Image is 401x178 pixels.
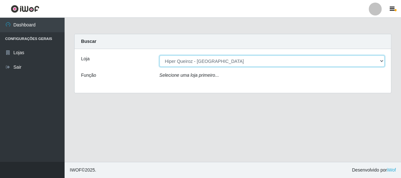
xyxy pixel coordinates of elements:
label: Função [81,72,96,79]
a: iWof [387,167,396,173]
img: CoreUI Logo [11,5,39,13]
label: Loja [81,55,89,62]
i: Selecione uma loja primeiro... [159,73,219,78]
span: IWOF [70,167,82,173]
strong: Buscar [81,39,96,44]
span: Desenvolvido por [352,167,396,173]
span: © 2025 . [70,167,96,173]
